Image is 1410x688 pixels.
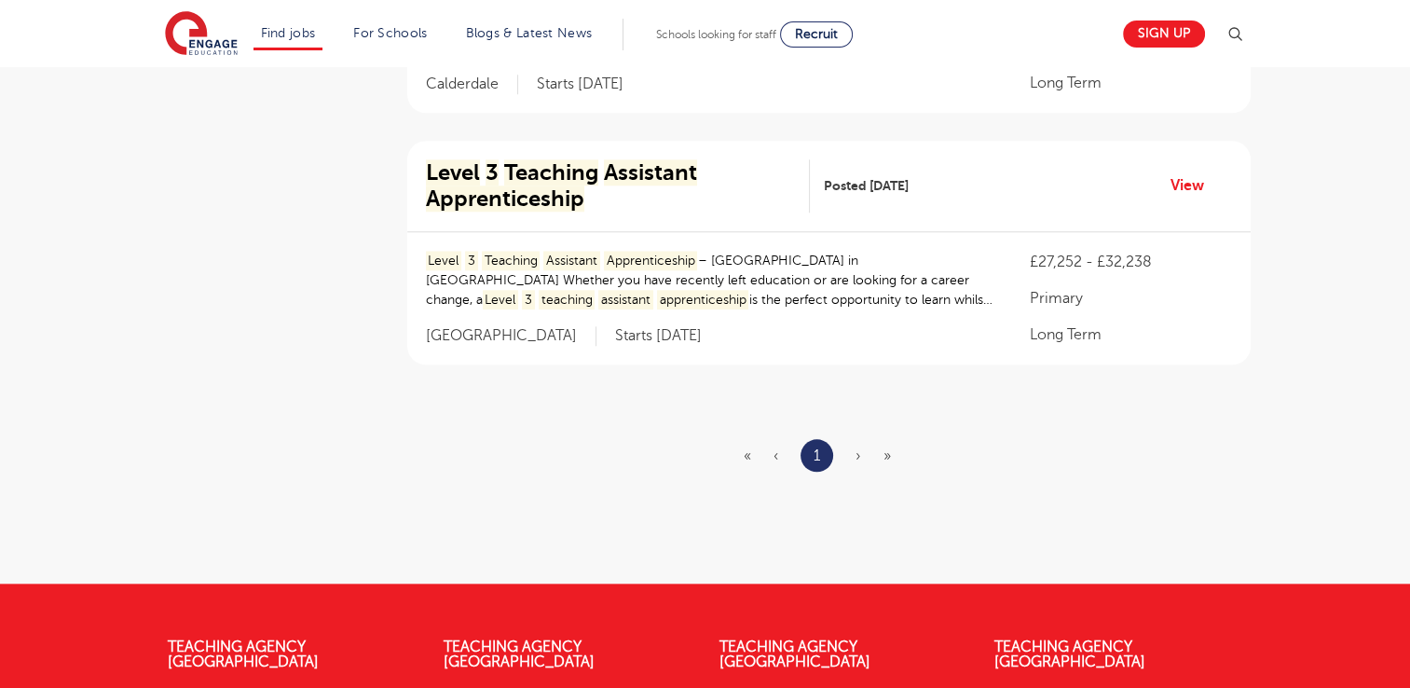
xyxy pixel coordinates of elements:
[522,290,535,310] mark: 3
[814,444,820,468] a: 1
[465,251,478,270] mark: 3
[1030,287,1231,310] p: Primary
[486,159,499,186] mark: 3
[261,26,316,40] a: Find jobs
[604,159,697,186] mark: Assistant
[353,26,427,40] a: For Schools
[444,639,595,670] a: Teaching Agency [GEOGRAPHIC_DATA]
[598,290,653,310] mark: assistant
[483,290,519,310] mark: Level
[504,159,598,186] mark: Teaching
[1123,21,1205,48] a: Sign up
[1170,173,1218,198] a: View
[1030,72,1231,94] p: Long Term
[657,290,749,310] mark: apprenticeship
[1030,251,1231,273] p: £27,252 - £32,238
[426,159,480,186] mark: Level
[426,75,518,94] span: Calderdale
[1030,323,1231,346] p: Long Term
[539,290,595,310] mark: teaching
[744,447,751,464] span: «
[168,639,319,670] a: Teaching Agency [GEOGRAPHIC_DATA]
[426,251,462,270] mark: Level
[426,326,596,346] span: [GEOGRAPHIC_DATA]
[780,21,853,48] a: Recruit
[656,28,776,41] span: Schools looking for staff
[165,11,238,58] img: Engage Education
[994,639,1145,670] a: Teaching Agency [GEOGRAPHIC_DATA]
[466,26,593,40] a: Blogs & Latest News
[615,326,702,346] p: Starts [DATE]
[719,639,870,670] a: Teaching Agency [GEOGRAPHIC_DATA]
[426,159,810,213] a: Level 3 Teaching Assistant Apprenticeship
[773,447,778,464] span: ‹
[795,27,838,41] span: Recruit
[537,75,623,94] p: Starts [DATE]
[856,447,861,464] span: ›
[426,186,584,212] mark: Apprenticeship
[482,251,541,270] mark: Teaching
[543,251,600,270] mark: Assistant
[824,176,909,196] span: Posted [DATE]
[426,251,993,310] p: – [GEOGRAPHIC_DATA] in [GEOGRAPHIC_DATA] Whether you have recently left education or are looking ...
[604,251,698,270] mark: Apprenticeship
[883,447,891,464] span: »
